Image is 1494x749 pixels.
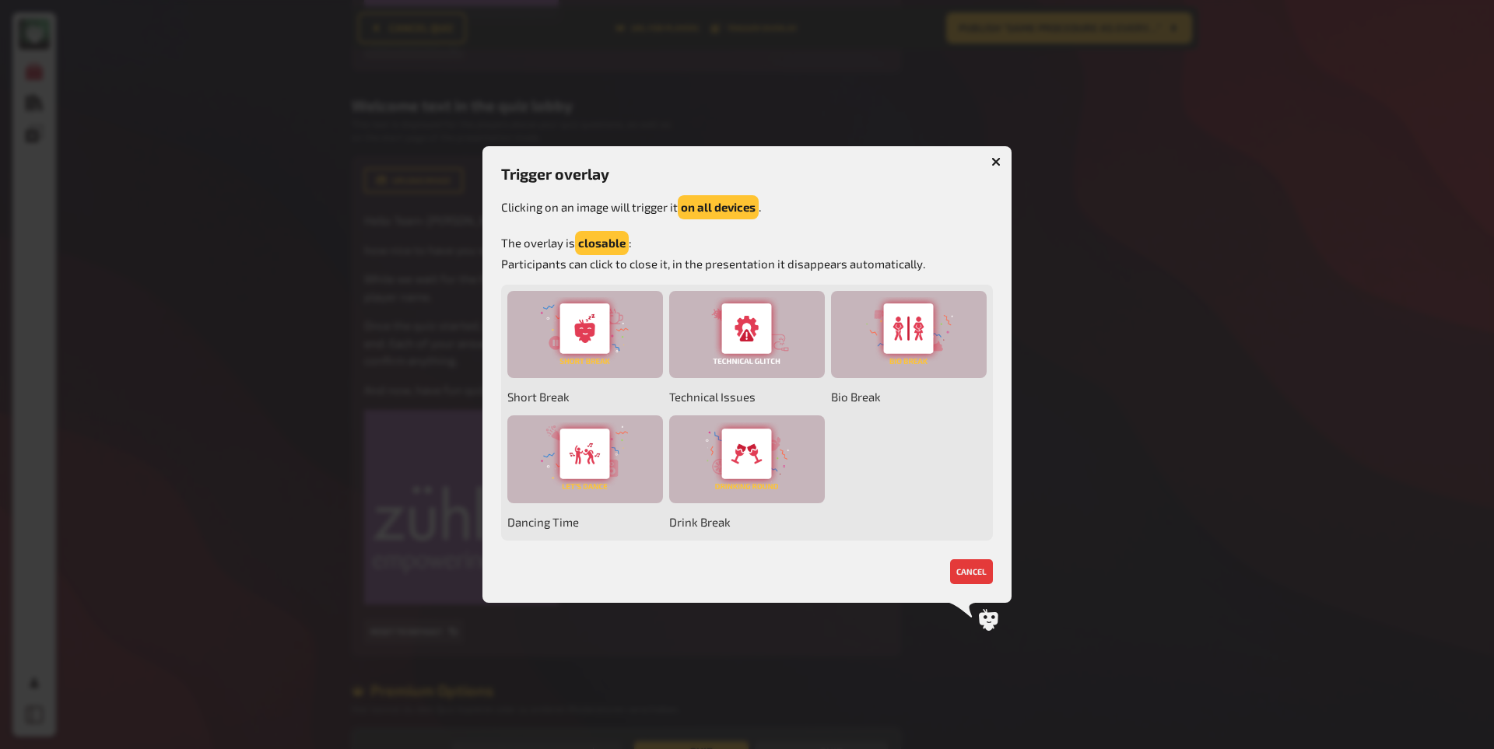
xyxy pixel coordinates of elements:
button: closable [575,231,629,255]
span: Technical Issues [669,384,825,409]
div: Drink Break [669,415,825,503]
div: Bio Break [831,291,987,379]
button: on all devices [678,195,759,219]
span: Dancing Time [507,509,663,534]
span: Bio Break [831,384,987,409]
p: The overlay is : Participants can click to close it, in the presentation it disappears automatica... [501,231,993,273]
div: Dancing Time [507,415,663,503]
p: Clicking on an image will trigger it . [501,195,993,219]
div: Short Break [507,291,663,379]
span: Drink Break [669,509,825,534]
h3: Trigger overlay [501,165,993,183]
span: Short Break [507,384,663,409]
div: Technical Issues [669,291,825,379]
button: cancel [950,559,993,584]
